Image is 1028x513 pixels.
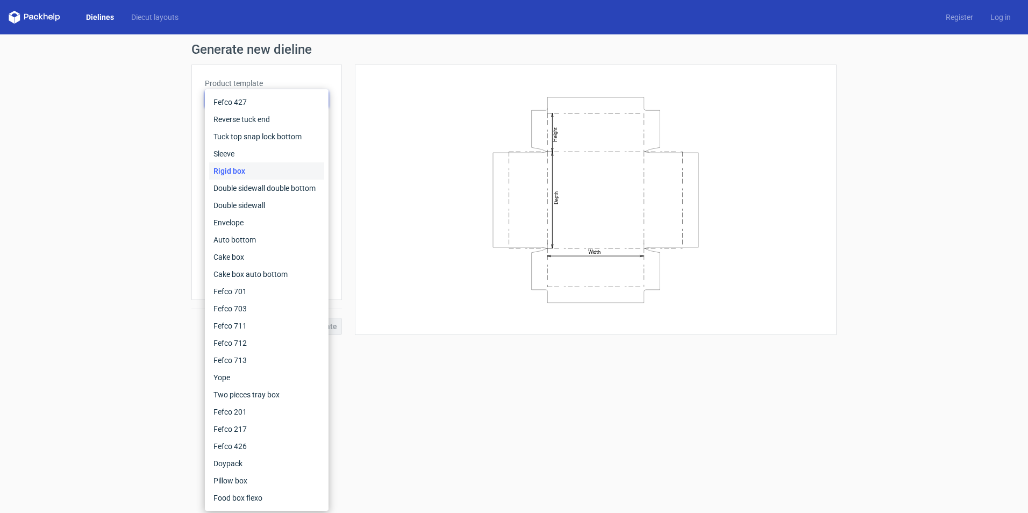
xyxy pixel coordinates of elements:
[209,180,324,197] div: Double sidewall double bottom
[123,12,187,23] a: Diecut layouts
[205,78,329,89] label: Product template
[209,317,324,334] div: Fefco 711
[209,214,324,231] div: Envelope
[553,191,559,204] text: Depth
[209,231,324,248] div: Auto bottom
[209,489,324,507] div: Food box flexo
[588,249,601,255] text: Width
[209,300,324,317] div: Fefco 703
[209,403,324,421] div: Fefco 201
[937,12,982,23] a: Register
[209,128,324,145] div: Tuck top snap lock bottom
[209,386,324,403] div: Two pieces tray box
[209,145,324,162] div: Sleeve
[209,421,324,438] div: Fefco 217
[209,334,324,352] div: Fefco 712
[209,472,324,489] div: Pillow box
[209,455,324,472] div: Doypack
[209,197,324,214] div: Double sidewall
[209,283,324,300] div: Fefco 701
[209,111,324,128] div: Reverse tuck end
[191,43,837,56] h1: Generate new dieline
[209,266,324,283] div: Cake box auto bottom
[209,352,324,369] div: Fefco 713
[982,12,1019,23] a: Log in
[209,94,324,111] div: Fefco 427
[552,127,558,141] text: Height
[209,248,324,266] div: Cake box
[77,12,123,23] a: Dielines
[209,162,324,180] div: Rigid box
[209,438,324,455] div: Fefco 426
[209,369,324,386] div: Yope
